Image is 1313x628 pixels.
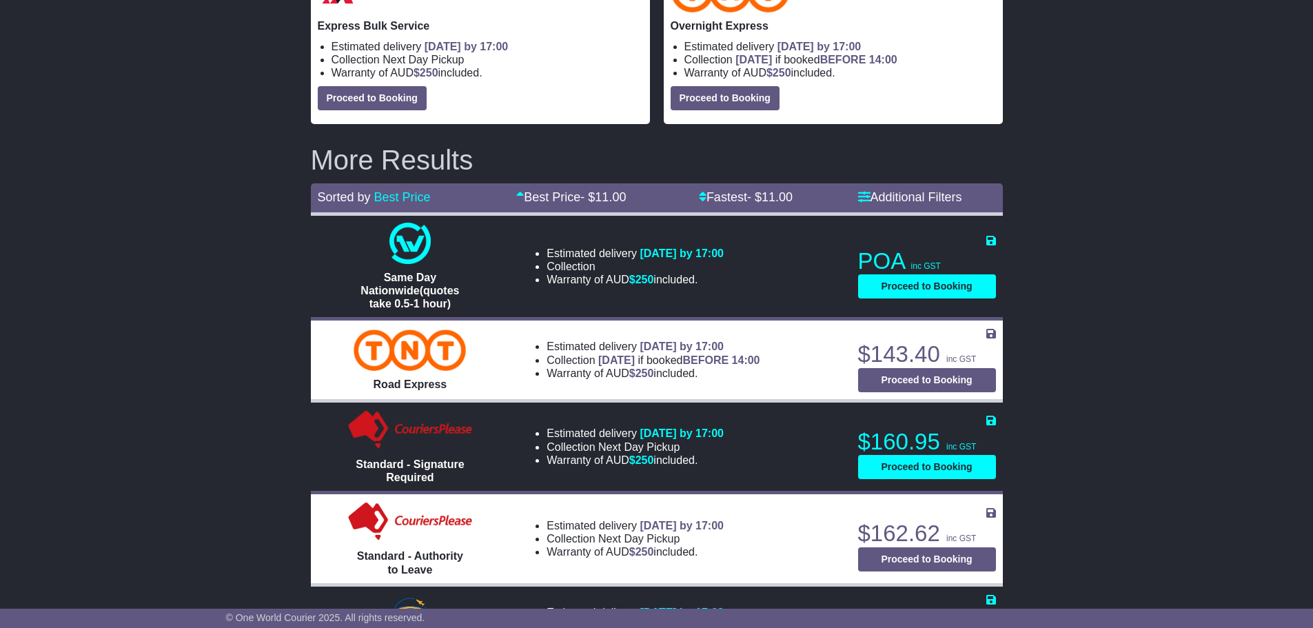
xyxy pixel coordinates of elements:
span: Road Express [374,378,447,390]
li: Estimated delivery [332,40,643,53]
span: BEFORE [820,54,866,65]
span: 250 [773,67,791,79]
span: [DATE] by 17:00 [777,41,862,52]
span: © One World Courier 2025. All rights reserved. [226,612,425,623]
img: One World Courier: Same Day Nationwide(quotes take 0.5-1 hour) [389,223,431,264]
img: Couriers Please: Standard - Authority to Leave [345,501,476,543]
a: Best Price- $11.00 [516,190,626,204]
span: 250 [635,367,654,379]
button: Proceed to Booking [858,368,996,392]
span: inc GST [946,354,976,364]
span: 11.00 [595,190,626,204]
span: [DATE] by 17:00 [640,427,724,439]
span: inc GST [911,261,941,271]
li: Warranty of AUD included. [547,367,760,380]
span: 250 [635,546,654,558]
li: Estimated delivery [547,606,760,619]
span: $ [629,454,654,466]
h2: More Results [311,145,1003,175]
a: Additional Filters [858,190,962,204]
li: Collection [684,53,996,66]
span: if booked [598,354,760,366]
span: - $ [580,190,626,204]
p: $160.95 [858,428,996,456]
span: inc GST [946,534,976,543]
span: $ [629,546,654,558]
p: POA [858,247,996,275]
a: Fastest- $11.00 [699,190,793,204]
span: Next Day Pickup [598,533,680,545]
span: [DATE] by 17:00 [640,341,724,352]
li: Warranty of AUD included. [547,545,724,558]
span: [DATE] by 17:00 [425,41,509,52]
li: Warranty of AUD included. [547,454,724,467]
img: TNT Domestic: Road Express [354,330,466,371]
li: Estimated delivery [547,519,724,532]
button: Proceed to Booking [671,86,780,110]
span: Standard - Signature Required [356,458,464,483]
button: Proceed to Booking [858,455,996,479]
button: Proceed to Booking [318,86,427,110]
li: Collection [332,53,643,66]
p: $162.62 [858,520,996,547]
span: 250 [635,274,654,285]
span: Next Day Pickup [598,441,680,453]
li: Warranty of AUD included. [684,66,996,79]
span: Sorted by [318,190,371,204]
li: Warranty of AUD included. [332,66,643,79]
li: Collection [547,532,724,545]
span: Same Day Nationwide(quotes take 0.5-1 hour) [360,272,459,310]
span: [DATE] by 17:00 [640,520,724,531]
img: Couriers Please: Standard - Signature Required [345,409,476,451]
li: Estimated delivery [547,247,724,260]
span: 250 [635,454,654,466]
span: if booked [735,54,897,65]
span: $ [414,67,438,79]
p: Overnight Express [671,19,996,32]
a: Best Price [374,190,431,204]
span: - $ [747,190,793,204]
button: Proceed to Booking [858,274,996,298]
span: inc GST [946,442,976,452]
span: [DATE] [598,354,635,366]
li: Collection [547,354,760,367]
span: [DATE] by 17:00 [640,247,724,259]
span: $ [766,67,791,79]
span: [DATE] by 17:00 [640,607,724,618]
li: Collection [547,440,724,454]
li: Warranty of AUD included. [547,273,724,286]
span: Standard - Authority to Leave [357,550,463,575]
li: Estimated delivery [547,427,724,440]
span: 14:00 [732,354,760,366]
li: Estimated delivery [547,340,760,353]
li: Estimated delivery [684,40,996,53]
span: BEFORE [682,354,729,366]
button: Proceed to Booking [858,547,996,571]
li: Collection [547,260,724,273]
span: $ [629,367,654,379]
span: $ [629,274,654,285]
p: Express Bulk Service [318,19,643,32]
span: 250 [420,67,438,79]
p: $143.40 [858,341,996,368]
span: 14:00 [869,54,897,65]
span: Next Day Pickup [383,54,464,65]
span: 11.00 [762,190,793,204]
span: [DATE] [735,54,772,65]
